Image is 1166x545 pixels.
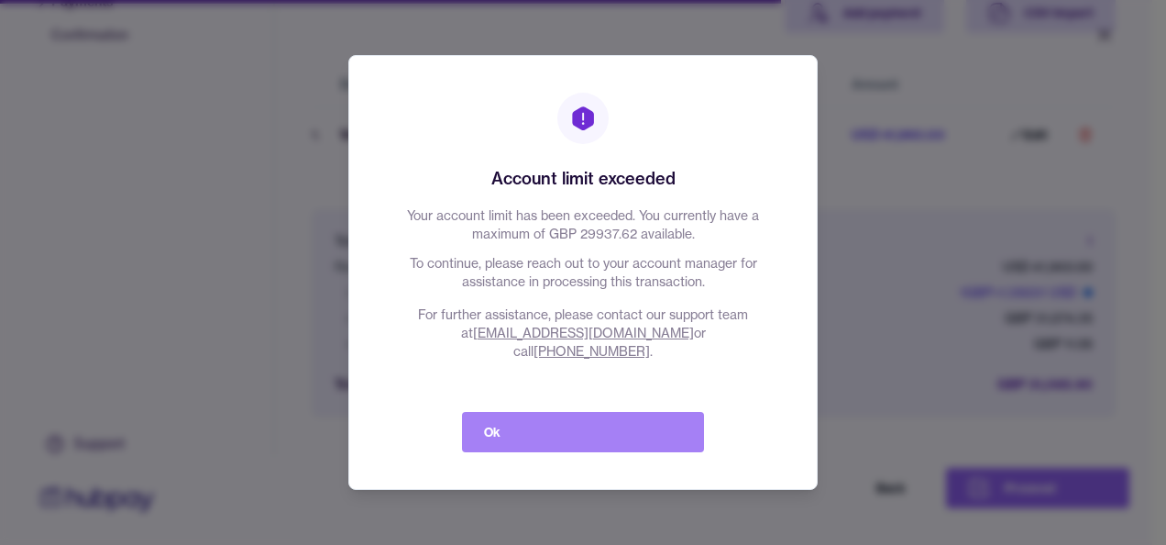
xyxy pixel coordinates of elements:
[407,206,759,243] p: Your account limit has been exceeded. You currently have a maximum of GBP 29937.62 available.
[491,166,676,192] h2: Account limit exceeded
[407,254,759,291] p: To continue, please reach out to your account manager for assistance in processing this transaction.
[462,412,704,452] button: Ok
[533,343,650,360] a: [PHONE_NUMBER]
[473,325,694,341] a: [EMAIL_ADDRESS][DOMAIN_NAME]
[407,306,759,361] span: For further assistance, please contact our support team at or call .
